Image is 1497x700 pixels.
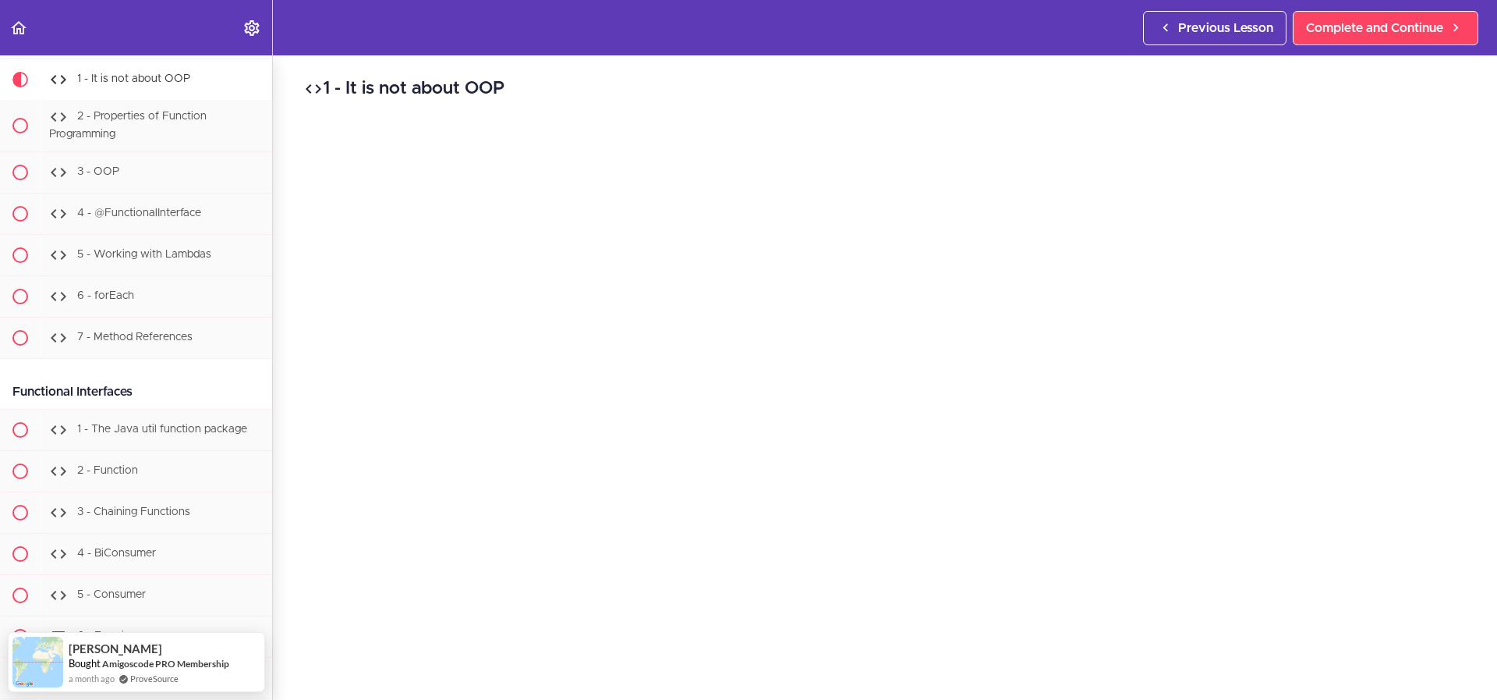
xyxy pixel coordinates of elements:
[77,290,134,301] span: 6 - forEach
[1306,19,1443,37] span: Complete and Continue
[77,424,247,435] span: 1 - The Java util function package
[69,642,162,656] span: [PERSON_NAME]
[1178,19,1273,37] span: Previous Lesson
[77,465,138,476] span: 2 - Function
[1293,11,1478,45] a: Complete and Continue
[130,672,179,685] a: ProveSource
[1143,11,1286,45] a: Previous Lesson
[69,672,115,685] span: a month ago
[77,506,190,517] span: 3 - Chaining Functions
[77,332,193,343] span: 7 - Method References
[77,548,156,559] span: 4 - BiConsumer
[69,657,101,670] span: Bought
[77,589,146,600] span: 5 - Consumer
[77,166,119,177] span: 3 - OOP
[77,249,211,260] span: 5 - Working with Lambdas
[12,637,63,688] img: provesource social proof notification image
[77,73,190,84] span: 1 - It is not about OOP
[304,76,1466,102] h2: 1 - It is not about OOP
[77,631,136,641] span: 6 - Exercise
[9,19,28,37] svg: Back to course curriculum
[242,19,261,37] svg: Settings Menu
[77,208,201,219] span: 4 - @FunctionalInterface
[102,658,229,670] a: Amigoscode PRO Membership
[49,111,207,140] span: 2 - Properties of Function Programming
